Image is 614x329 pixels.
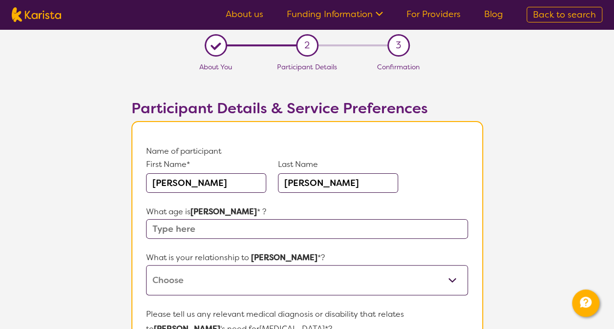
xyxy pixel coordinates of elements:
img: Karista logo [12,7,61,22]
span: Confirmation [377,62,420,71]
strong: [PERSON_NAME] [191,206,257,217]
p: First Name* [146,159,266,170]
span: 2 [304,38,310,53]
a: Blog [484,8,503,20]
strong: [PERSON_NAME] [251,252,318,263]
p: What is your relationship to *? [146,250,467,265]
input: Type here [146,219,467,239]
span: 3 [396,38,401,53]
span: Back to search [533,9,596,21]
button: Channel Menu [572,289,599,317]
p: What age is * ? [146,205,467,219]
a: Funding Information [287,8,383,20]
a: Back to search [527,7,602,22]
span: Participant Details [277,62,337,71]
p: Name of participant [146,144,467,159]
p: Last Name [278,159,398,170]
span: About You [199,62,232,71]
a: About us [226,8,263,20]
a: For Providers [406,8,461,20]
h2: Participant Details & Service Preferences [131,100,483,117]
div: L [208,38,223,53]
